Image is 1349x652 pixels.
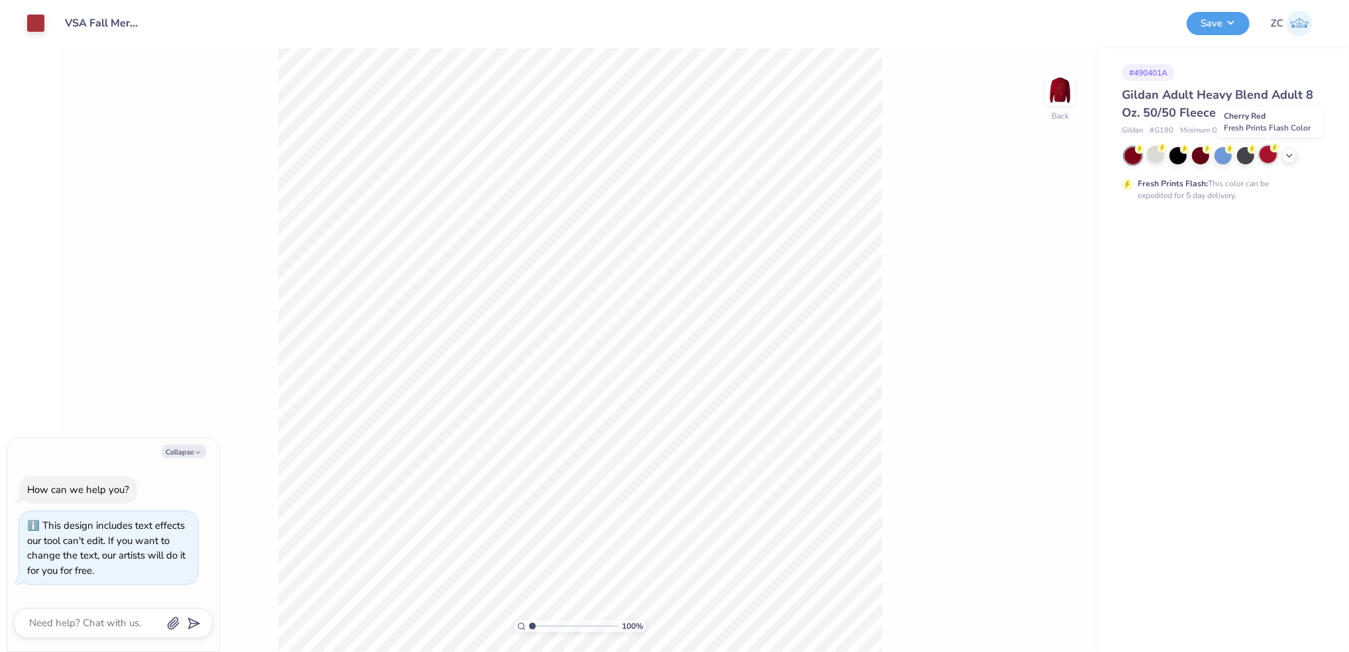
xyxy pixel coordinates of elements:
div: This design includes text effects our tool can't edit. If you want to change the text, our artist... [27,519,185,577]
div: This color can be expedited for 5 day delivery. [1138,178,1301,201]
button: Save [1187,12,1250,35]
span: ZC [1271,16,1283,31]
span: 100 % [622,620,643,632]
strong: Fresh Prints Flash: [1138,178,1208,189]
div: # 490401A [1122,64,1175,81]
div: How can we help you? [27,483,129,496]
img: Back [1047,77,1074,103]
a: ZC [1271,11,1313,36]
img: Zoe Chan [1287,11,1313,36]
div: Cherry Red [1217,107,1322,137]
button: Collapse [162,445,206,459]
span: Gildan Adult Heavy Blend Adult 8 Oz. 50/50 Fleece Crew [1122,87,1313,121]
input: Untitled Design [55,10,152,36]
span: Minimum Order: 24 + [1180,125,1246,136]
div: Back [1052,110,1069,122]
span: Gildan [1122,125,1143,136]
span: Fresh Prints Flash Color [1224,123,1311,133]
span: # G180 [1150,125,1174,136]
